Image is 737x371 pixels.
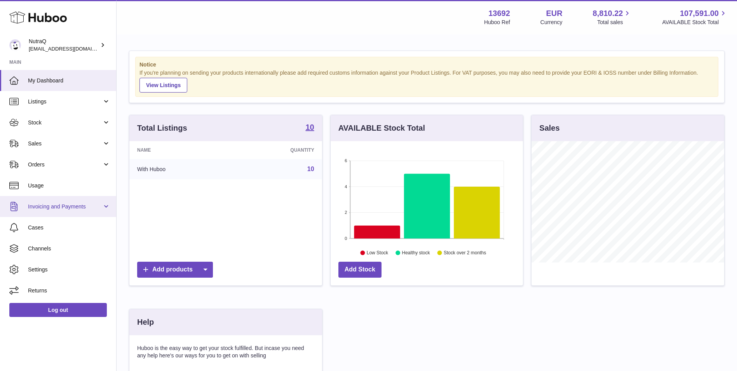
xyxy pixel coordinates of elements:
a: Add Stock [338,262,382,278]
span: Listings [28,98,102,105]
div: NutraQ [29,38,99,52]
h3: Sales [539,123,559,133]
h3: Help [137,317,154,327]
text: 6 [345,158,347,163]
span: Stock [28,119,102,126]
a: Add products [137,262,213,278]
span: Invoicing and Payments [28,203,102,210]
h3: AVAILABLE Stock Total [338,123,425,133]
span: My Dashboard [28,77,110,84]
span: Channels [28,245,110,252]
text: 2 [345,210,347,215]
span: Total sales [597,19,632,26]
a: 8,810.22 Total sales [593,8,632,26]
text: Stock over 2 months [444,250,486,255]
strong: 10 [305,123,314,131]
strong: Notice [139,61,714,68]
a: 10 [305,123,314,133]
text: Healthy stock [402,250,430,255]
a: Log out [9,303,107,317]
img: log@nutraq.com [9,39,21,51]
span: [EMAIL_ADDRESS][DOMAIN_NAME] [29,45,114,52]
a: 10 [307,166,314,172]
div: Currency [540,19,563,26]
span: Orders [28,161,102,168]
a: 107,591.00 AVAILABLE Stock Total [662,8,728,26]
h3: Total Listings [137,123,187,133]
strong: EUR [546,8,562,19]
th: Name [129,141,231,159]
span: 8,810.22 [593,8,623,19]
text: 4 [345,184,347,189]
span: Cases [28,224,110,231]
span: AVAILABLE Stock Total [662,19,728,26]
a: View Listings [139,78,187,93]
text: Low Stock [367,250,389,255]
span: Usage [28,182,110,189]
td: With Huboo [129,159,231,179]
span: 107,591.00 [680,8,719,19]
div: If you're planning on sending your products internationally please add required customs informati... [139,69,714,93]
text: 0 [345,236,347,241]
th: Quantity [231,141,322,159]
strong: 13692 [488,8,510,19]
span: Settings [28,266,110,273]
div: Huboo Ref [484,19,510,26]
span: Sales [28,140,102,147]
p: Huboo is the easy way to get your stock fulfilled. But incase you need any help here's our ways f... [137,345,314,359]
span: Returns [28,287,110,294]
